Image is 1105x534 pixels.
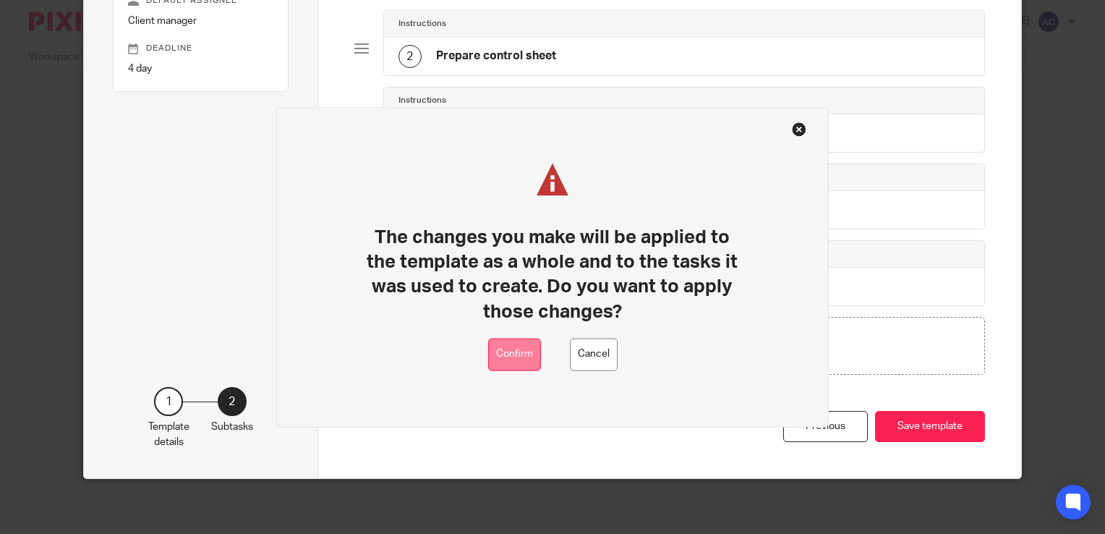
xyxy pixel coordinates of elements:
[488,338,541,370] button: Confirm
[128,14,273,28] p: Client manager
[148,420,189,449] p: Template details
[875,411,985,442] button: Save template
[218,387,247,416] div: 2
[398,45,422,68] div: 2
[154,387,183,416] div: 1
[398,18,446,30] h4: Instructions
[359,224,745,323] h1: The changes you make will be applied to the template as a whole and to the tasks it was used to c...
[211,420,253,434] p: Subtasks
[570,338,618,370] button: Cancel
[128,62,273,76] p: 4 day
[398,95,446,106] h4: Instructions
[436,48,556,64] h4: Prepare control sheet
[128,43,273,54] p: Deadline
